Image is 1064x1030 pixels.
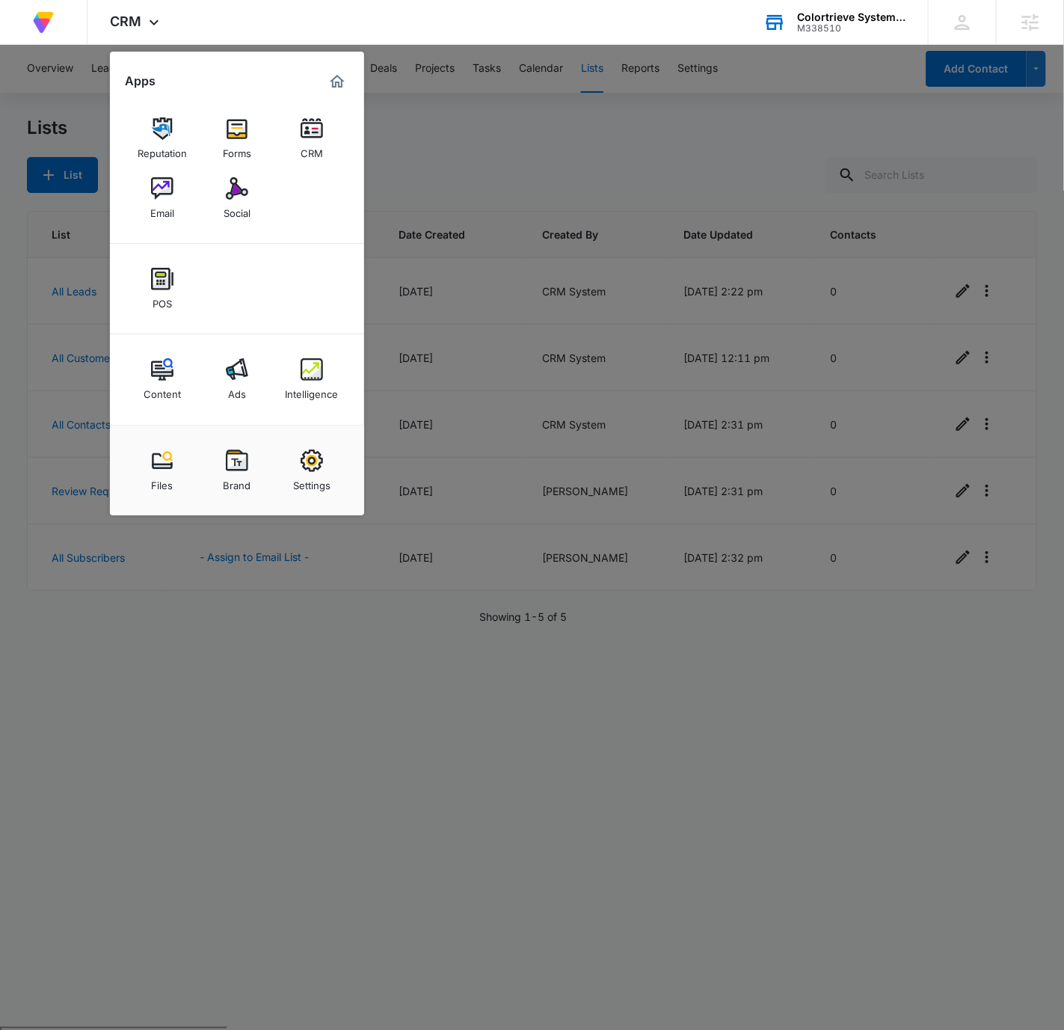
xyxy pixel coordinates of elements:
[125,74,156,88] h2: Apps
[150,200,174,219] div: Email
[797,23,906,34] div: account id
[224,200,250,219] div: Social
[283,351,340,408] a: Intelligence
[209,351,265,408] a: Ads
[283,442,340,499] a: Settings
[228,381,246,400] div: Ads
[152,472,173,491] div: Files
[57,88,134,98] div: Domain Overview
[144,381,181,400] div: Content
[24,24,36,36] img: logo_orange.svg
[40,87,52,99] img: tab_domain_overview_orange.svg
[149,87,161,99] img: tab_keywords_by_traffic_grey.svg
[39,39,164,51] div: Domain: [DOMAIN_NAME]
[42,24,73,36] div: v 4.0.25
[134,442,191,499] a: Files
[283,110,340,167] a: CRM
[153,290,172,310] div: POS
[209,170,265,227] a: Social
[134,110,191,167] a: Reputation
[301,140,323,159] div: CRM
[209,110,265,167] a: Forms
[224,472,251,491] div: Brand
[223,140,251,159] div: Forms
[325,70,349,94] a: Marketing 360® Dashboard
[165,88,252,98] div: Keywords by Traffic
[134,260,191,317] a: POS
[110,13,141,29] span: CRM
[209,442,265,499] a: Brand
[286,381,339,400] div: Intelligence
[30,9,57,36] img: Volusion
[293,472,330,491] div: Settings
[138,140,187,159] div: Reputation
[797,11,906,23] div: account name
[134,170,191,227] a: Email
[24,39,36,51] img: website_grey.svg
[134,351,191,408] a: Content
